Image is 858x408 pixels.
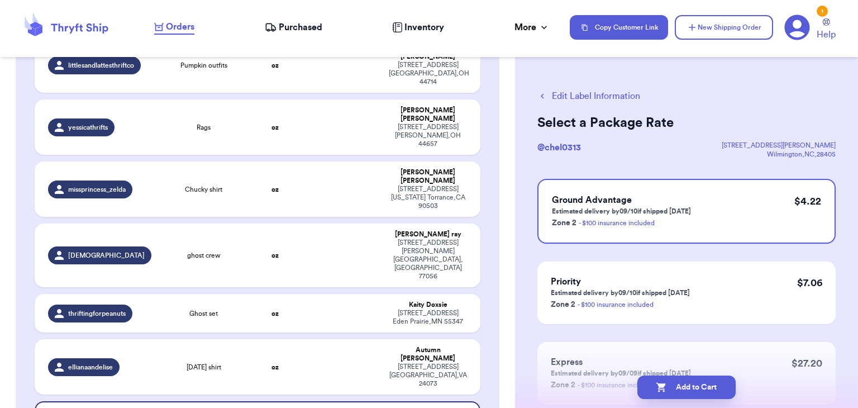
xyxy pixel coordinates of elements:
[279,21,322,34] span: Purchased
[794,193,821,209] p: $ 4.22
[675,15,773,40] button: New Shipping Order
[197,123,211,132] span: Rags
[68,251,145,260] span: [DEMOGRAPHIC_DATA]
[551,277,581,286] span: Priority
[537,143,581,152] span: @ chel0313
[537,114,836,132] h2: Select a Package Rate
[514,21,550,34] div: More
[271,62,279,69] strong: oz
[389,123,467,148] div: [STREET_ADDRESS] [PERSON_NAME] , OH 44657
[389,106,467,123] div: [PERSON_NAME] [PERSON_NAME]
[637,376,736,399] button: Add to Cart
[404,21,444,34] span: Inventory
[189,309,218,318] span: Ghost set
[552,207,691,216] p: Estimated delivery by 09/10 if shipped [DATE]
[389,309,467,326] div: [STREET_ADDRESS] Eden Prairie , MN 55347
[185,185,222,194] span: Chucky shirt
[579,220,655,226] a: - $100 insurance included
[187,363,221,372] span: [DATE] shirt
[570,15,668,40] button: Copy Customer Link
[271,310,279,317] strong: oz
[154,20,194,35] a: Orders
[265,21,322,34] a: Purchased
[389,168,467,185] div: [PERSON_NAME] [PERSON_NAME]
[392,21,444,34] a: Inventory
[68,309,126,318] span: thriftingforpeanuts
[271,186,279,193] strong: oz
[389,239,467,281] div: [STREET_ADDRESS][PERSON_NAME] [GEOGRAPHIC_DATA] , [GEOGRAPHIC_DATA] 77056
[389,346,467,363] div: Autumn [PERSON_NAME]
[389,61,467,86] div: [STREET_ADDRESS] [GEOGRAPHIC_DATA] , OH 44714
[271,364,279,371] strong: oz
[271,124,279,131] strong: oz
[722,141,836,150] div: [STREET_ADDRESS][PERSON_NAME]
[180,61,227,70] span: Pumpkin outfits
[797,275,822,291] p: $ 7.06
[389,363,467,388] div: [STREET_ADDRESS] [GEOGRAPHIC_DATA] , VA 24073
[68,123,108,132] span: yessicathrifts
[817,6,828,17] div: 1
[817,18,836,41] a: Help
[68,363,113,372] span: ellianaandelise
[389,301,467,309] div: Kaity Doxsie
[537,89,640,103] button: Edit Label Information
[817,28,836,41] span: Help
[578,301,654,308] a: - $100 insurance included
[552,219,576,227] span: Zone 2
[68,185,126,194] span: missprincess_zelda
[389,185,467,210] div: [STREET_ADDRESS][US_STATE] Torrance , CA 90503
[271,252,279,259] strong: oz
[792,355,822,371] p: $ 27.20
[68,61,134,70] span: littlesandlattesthriftco
[784,15,810,40] a: 1
[551,301,575,309] span: Zone 2
[552,196,632,205] span: Ground Advantage
[722,150,836,159] div: Wilmington , NC , 28405
[389,230,467,239] div: [PERSON_NAME] ray
[166,20,194,34] span: Orders
[551,288,690,297] p: Estimated delivery by 09/10 if shipped [DATE]
[551,358,583,367] span: Express
[187,251,221,260] span: ghost crew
